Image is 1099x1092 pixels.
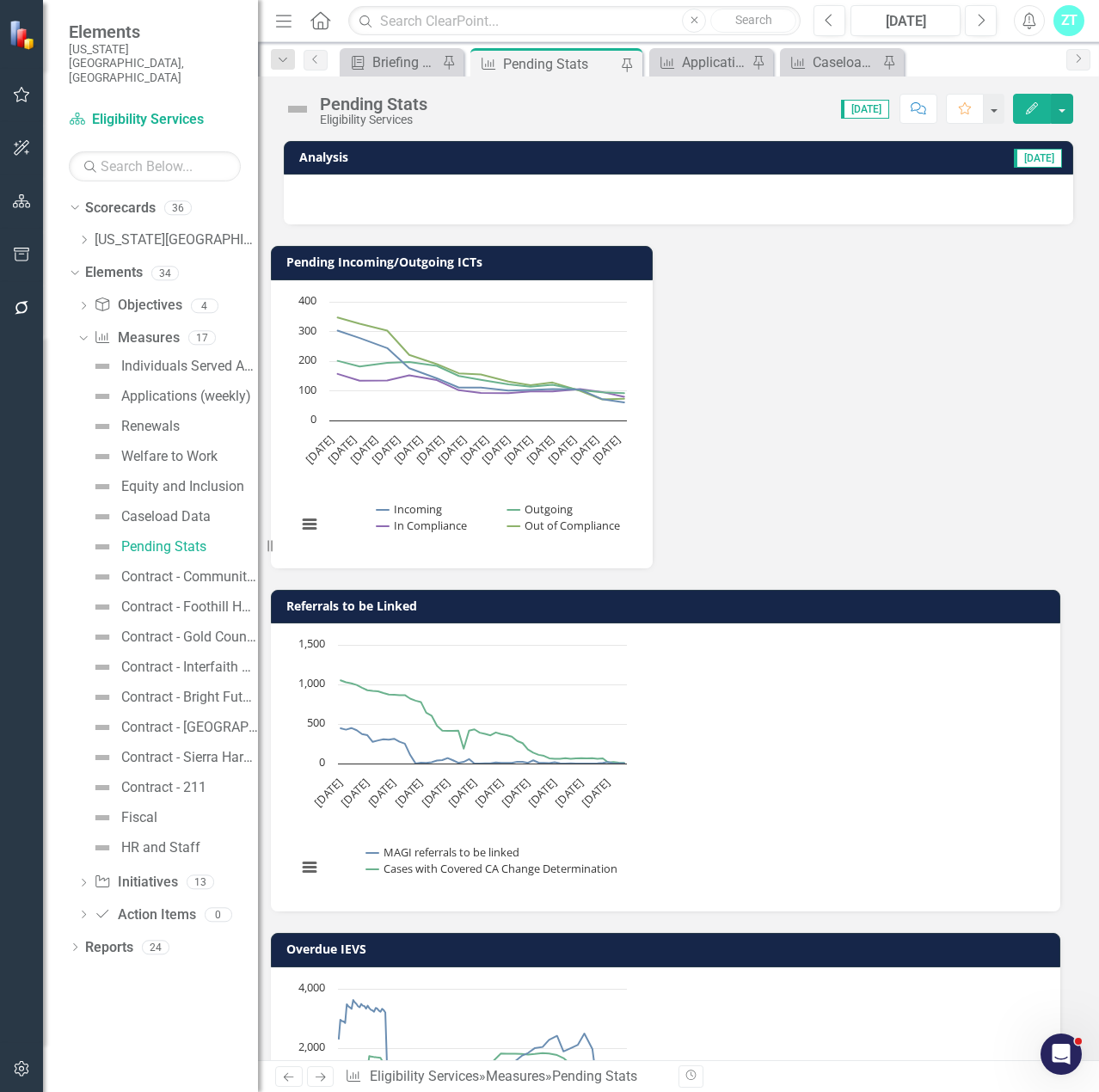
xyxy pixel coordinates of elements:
div: 17 [188,331,216,346]
button: View chart menu, Chart [298,512,322,537]
a: Applications (weekly) [654,52,747,73]
div: Pending Stats [503,53,617,75]
text: 1,000 [298,675,325,690]
a: Action Items [94,905,195,925]
a: Individuals Served Annually and Economic Contribution [88,353,258,380]
text: 200 [298,352,316,367]
button: Show Incoming [377,501,442,517]
text: [DATE] [525,775,559,809]
a: Contract - [GEOGRAPHIC_DATA] [88,714,258,741]
img: Not Defined [92,687,113,708]
a: Briefing Books [344,52,438,73]
text: [DATE] [418,775,452,809]
span: [DATE] [1014,149,1062,168]
text: [DATE] [391,775,426,809]
text: [DATE] [390,432,425,466]
a: Renewals [88,413,180,440]
img: Not Defined [92,597,113,617]
a: Contract - Gold Country Community Services [88,623,258,651]
input: Search Below... [69,151,241,181]
svg: Interactive chart [288,293,635,551]
img: Not Defined [92,657,113,678]
text: 300 [298,322,316,338]
a: Caseload Data [784,52,878,73]
div: » » [345,1067,666,1087]
div: Contract - Gold Country Community Services [121,629,258,645]
div: Caseload Data [121,509,211,525]
img: Not Defined [284,95,311,123]
img: Not Defined [92,777,113,798]
text: [DATE] [434,432,469,466]
text: [DATE] [310,775,345,809]
button: View chart menu, Chart [298,856,322,880]
img: Not Defined [92,837,113,858]
iframe: Intercom live chat [1041,1034,1082,1075]
a: Contract - Community Beyond Violence [88,563,258,591]
a: [US_STATE][GEOGRAPHIC_DATA] [95,230,258,250]
img: Not Defined [92,537,113,557]
img: Not Defined [92,506,113,527]
div: Pending Stats [320,95,427,113]
div: 24 [142,940,169,954]
div: 4 [191,298,218,313]
text: 100 [298,382,316,397]
text: [DATE] [445,775,479,809]
div: Contract - 211 [121,780,206,795]
a: Contract - Sierra Harvest [88,744,258,771]
div: 36 [164,200,192,215]
a: Caseload Data [88,503,211,531]
span: Search [735,13,772,27]
a: Measures [94,328,179,348]
button: Show Out of Compliance [507,518,620,533]
text: [DATE] [368,432,402,466]
text: [DATE] [347,432,381,466]
a: HR and Staff [88,834,200,862]
div: Renewals [121,419,180,434]
small: [US_STATE][GEOGRAPHIC_DATA], [GEOGRAPHIC_DATA] [69,42,241,84]
img: Not Defined [92,717,113,738]
a: Measures [486,1068,545,1084]
a: Pending Stats [88,533,206,561]
a: Contract - Foothill House of Hospitality [88,593,258,621]
div: Pending Stats [552,1068,637,1084]
a: Contract - Bright Futures for Youth [88,684,258,711]
h3: Referrals to be Linked [286,599,1051,612]
div: Chart. Highcharts interactive chart. [288,293,635,551]
a: Contract - 211 [88,774,206,801]
div: Pending Stats [121,539,206,555]
img: Not Defined [92,747,113,768]
div: Chart. Highcharts interactive chart. [288,636,1043,894]
div: Welfare to Work [121,449,218,464]
text: 0 [310,411,316,426]
a: Applications (weekly) [88,383,251,410]
a: Fiscal [88,804,157,831]
img: ClearPoint Strategy [9,19,39,49]
a: Objectives [94,296,181,316]
text: 4,000 [298,979,325,995]
text: [DATE] [365,775,399,809]
span: Elements [69,21,241,42]
text: [DATE] [457,432,491,466]
input: Search ClearPoint... [348,6,801,36]
text: 1,500 [298,635,325,651]
text: [DATE] [579,775,613,809]
text: [DATE] [324,432,359,466]
img: Not Defined [92,356,113,377]
text: 0 [319,754,325,770]
text: [DATE] [523,432,557,466]
button: ZT [1053,5,1084,36]
text: [DATE] [413,432,447,466]
a: Equity and Inclusion [88,473,244,500]
div: Fiscal [121,810,157,825]
text: [DATE] [498,775,532,809]
text: [DATE] [471,775,506,809]
img: Not Defined [92,807,113,828]
a: Eligibility Services [69,110,241,130]
text: [DATE] [338,775,372,809]
a: Scorecards [85,199,156,218]
a: Initiatives [94,873,177,893]
div: Contract - [GEOGRAPHIC_DATA] [121,720,258,735]
div: Equity and Inclusion [121,479,244,494]
text: [DATE] [551,775,586,809]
